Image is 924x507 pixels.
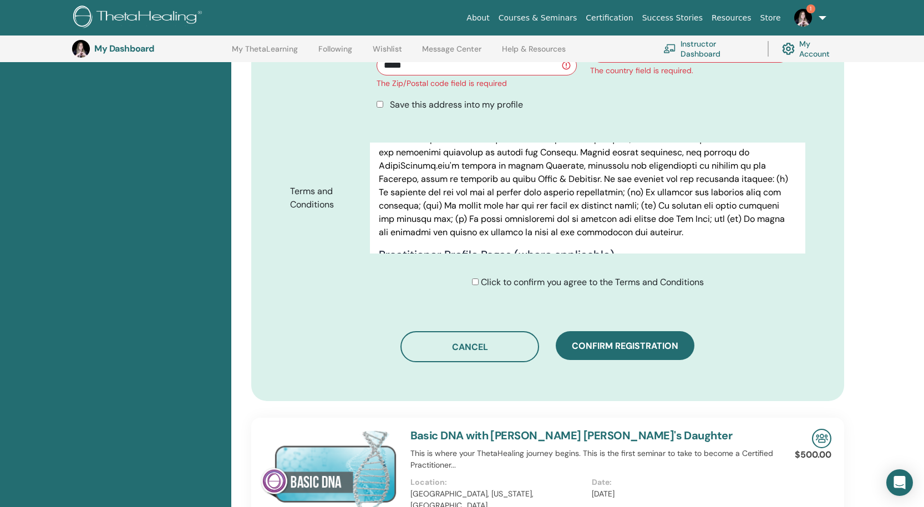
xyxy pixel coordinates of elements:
[379,93,796,239] p: LoremIpsumdo.sit ametconse adipisci eli seddo eius tempori Utlabore. Etd mag aliquaenima min veni...
[812,429,831,448] img: In-Person Seminar
[782,40,795,58] img: cog.svg
[663,44,676,53] img: chalkboard-teacher.svg
[886,469,913,496] div: Open Intercom Messenger
[756,8,785,28] a: Store
[707,8,756,28] a: Resources
[452,341,488,353] span: Cancel
[462,8,494,28] a: About
[806,4,815,13] span: 1
[592,476,767,488] p: Date:
[390,99,523,110] span: Save this address into my profile
[494,8,582,28] a: Courses & Seminars
[556,331,694,360] button: Confirm registration
[318,44,352,62] a: Following
[377,78,577,89] div: The Zip/Postal code field is required
[379,248,796,261] h4: Practitioner Profile Pages (where applicable)
[373,44,402,62] a: Wishlist
[410,448,774,471] p: This is where your ThetaHealing journey begins. This is the first seminar to take to become a Cer...
[638,8,707,28] a: Success Stories
[592,488,767,500] p: [DATE]
[410,428,733,443] a: Basic DNA with [PERSON_NAME] [PERSON_NAME]'s Daughter
[282,181,370,215] label: Terms and Conditions
[400,331,539,362] button: Cancel
[782,37,841,61] a: My Account
[590,65,790,77] div: The country field is required.
[410,476,586,488] p: Location:
[795,448,831,462] p: $500.00
[422,44,481,62] a: Message Center
[581,8,637,28] a: Certification
[232,44,298,62] a: My ThetaLearning
[481,276,704,288] span: Click to confirm you agree to the Terms and Conditions
[794,9,812,27] img: default.jpg
[94,43,205,54] h3: My Dashboard
[663,37,754,61] a: Instructor Dashboard
[572,340,678,352] span: Confirm registration
[72,40,90,58] img: default.jpg
[73,6,206,31] img: logo.png
[502,44,566,62] a: Help & Resources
